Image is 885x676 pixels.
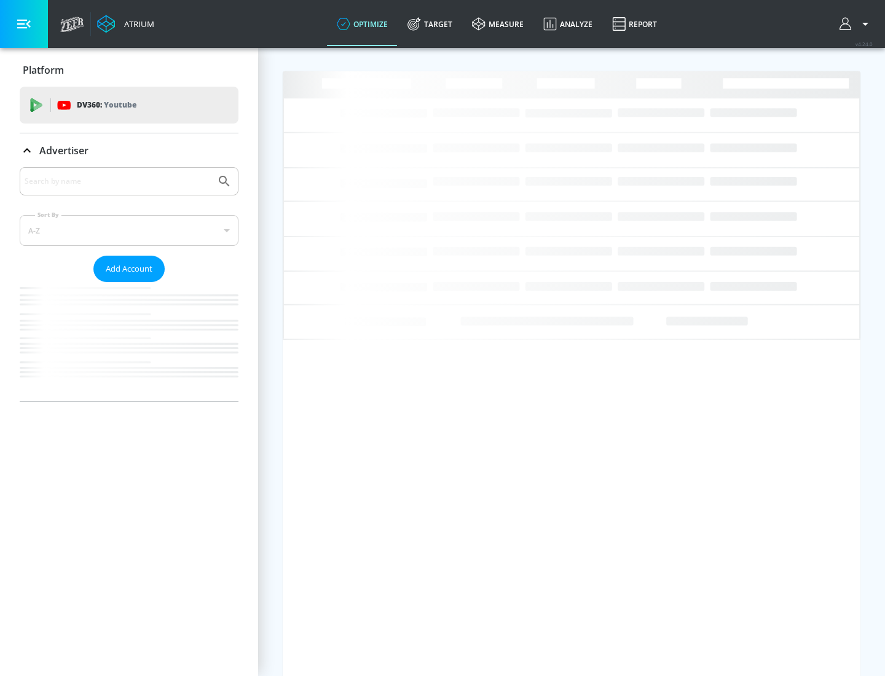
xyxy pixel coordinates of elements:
p: Platform [23,63,64,77]
p: Advertiser [39,144,88,157]
div: A-Z [20,215,238,246]
div: Atrium [119,18,154,29]
input: Search by name [25,173,211,189]
a: measure [462,2,533,46]
a: Analyze [533,2,602,46]
a: optimize [327,2,398,46]
div: Advertiser [20,167,238,401]
span: Add Account [106,262,152,276]
span: v 4.24.0 [855,41,873,47]
div: Advertiser [20,133,238,168]
div: Platform [20,53,238,87]
a: Report [602,2,667,46]
div: DV360: Youtube [20,87,238,124]
button: Add Account [93,256,165,282]
p: DV360: [77,98,136,112]
nav: list of Advertiser [20,282,238,401]
a: Atrium [97,15,154,33]
p: Youtube [104,98,136,111]
a: Target [398,2,462,46]
label: Sort By [35,211,61,219]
